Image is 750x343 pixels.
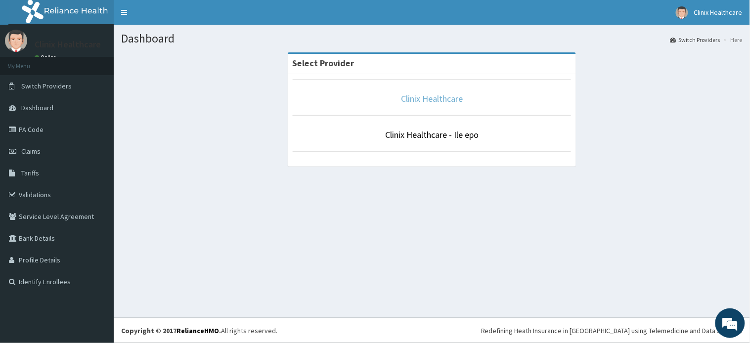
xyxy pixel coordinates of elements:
img: User Image [5,30,27,52]
li: Here [721,36,743,44]
span: We're online! [57,106,136,206]
p: Clinix Healthcare [35,40,101,49]
strong: Copyright © 2017 . [121,326,221,335]
strong: Select Provider [293,57,354,69]
div: Minimize live chat window [162,5,186,29]
a: Switch Providers [670,36,720,44]
div: Redefining Heath Insurance in [GEOGRAPHIC_DATA] using Telemedicine and Data Science! [481,326,743,336]
a: RelianceHMO [176,326,219,335]
span: Switch Providers [21,82,72,90]
footer: All rights reserved. [114,318,750,343]
span: Dashboard [21,103,53,112]
img: User Image [676,6,688,19]
h1: Dashboard [121,32,743,45]
a: Clinix Healthcare - Ile epo [385,129,479,140]
span: Tariffs [21,169,39,177]
a: Online [35,54,58,61]
img: d_794563401_company_1708531726252_794563401 [18,49,40,74]
span: Clinix Healthcare [694,8,743,17]
div: Chat with us now [51,55,166,68]
a: Clinix Healthcare [401,93,463,104]
span: Claims [21,147,41,156]
textarea: Type your message and hit 'Enter' [5,234,188,268]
